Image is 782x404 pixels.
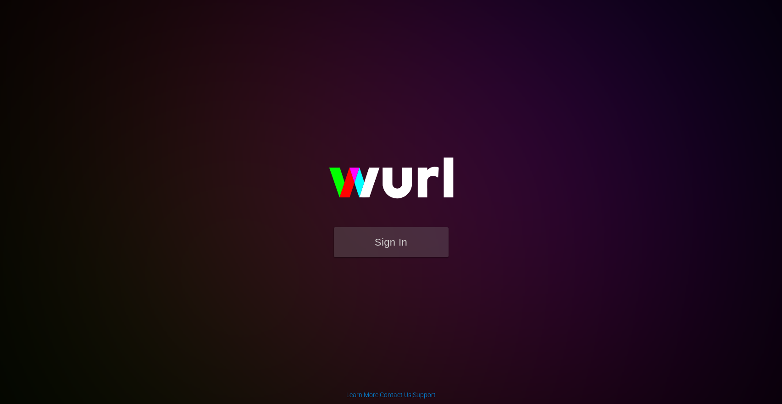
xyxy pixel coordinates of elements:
div: | | [346,390,436,399]
img: wurl-logo-on-black-223613ac3d8ba8fe6dc639794a292ebdb59501304c7dfd60c99c58986ef67473.svg [299,138,483,227]
button: Sign In [334,227,449,257]
a: Support [413,391,436,398]
a: Learn More [346,391,378,398]
a: Contact Us [380,391,411,398]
